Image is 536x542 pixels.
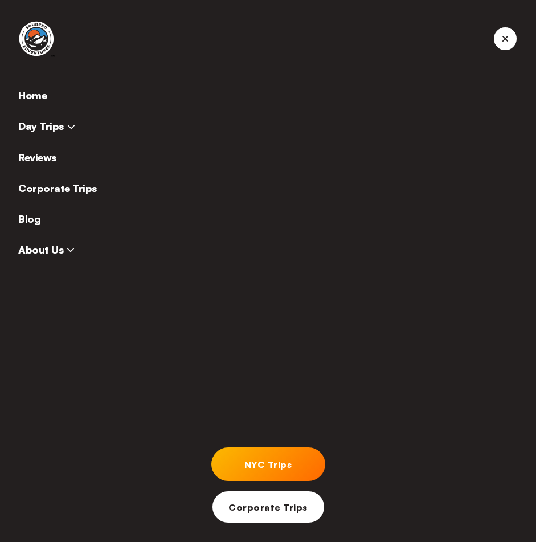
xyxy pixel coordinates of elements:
[211,447,325,481] a: NYC Trips
[18,182,97,194] a: Corporate Trips
[18,21,55,57] img: Sourced Adventures company logo
[18,151,56,164] a: Reviews
[493,26,518,51] button: mobile menu
[18,89,47,101] a: Home
[18,213,40,225] a: Blog
[211,490,325,524] a: Corporate Trips
[18,120,75,132] span: Day Trips
[18,243,75,256] span: About Us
